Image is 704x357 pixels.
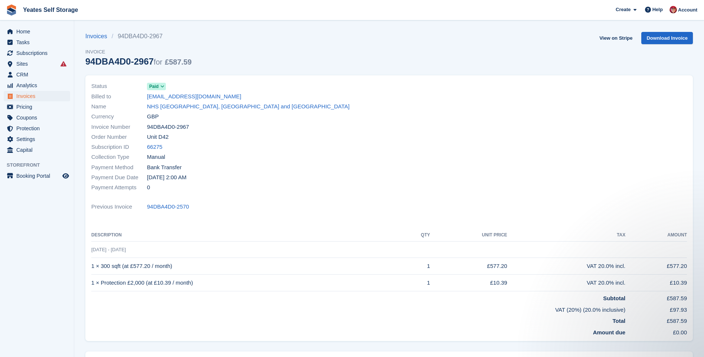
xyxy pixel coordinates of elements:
[16,69,61,80] span: CRM
[61,171,70,180] a: Preview store
[147,173,186,182] time: 2025-09-19 01:00:00 UTC
[625,291,687,303] td: £587.59
[91,203,147,211] span: Previous Invoice
[4,37,70,48] a: menu
[147,82,166,91] a: Paid
[16,112,61,123] span: Coupons
[603,295,625,301] strong: Subtotal
[147,183,150,192] span: 0
[85,32,191,41] nav: breadcrumbs
[91,92,147,101] span: Billed to
[85,32,112,41] a: Invoices
[4,59,70,69] a: menu
[91,275,402,291] td: 1 × Protection £2,000 (at £10.39 / month)
[4,48,70,58] a: menu
[16,123,61,134] span: Protection
[154,58,162,66] span: for
[402,275,430,291] td: 1
[91,133,147,141] span: Order Number
[16,145,61,155] span: Capital
[507,229,626,241] th: Tax
[85,56,191,66] div: 94DBA4D0-2967
[147,203,189,211] a: 94DBA4D0-2570
[641,32,693,44] a: Download Invoice
[91,303,625,314] td: VAT (20%) (20.0% inclusive)
[91,82,147,91] span: Status
[16,102,61,112] span: Pricing
[507,262,626,271] div: VAT 20.0% incl.
[4,145,70,155] a: menu
[4,112,70,123] a: menu
[91,153,147,161] span: Collection Type
[85,48,191,56] span: Invoice
[4,134,70,144] a: menu
[430,275,507,291] td: £10.39
[625,258,687,275] td: £577.20
[625,303,687,314] td: £97.93
[165,58,191,66] span: £587.59
[91,247,126,252] span: [DATE] - [DATE]
[625,325,687,337] td: £0.00
[596,32,635,44] a: View on Stripe
[6,4,17,16] img: stora-icon-8386f47178a22dfd0bd8f6a31ec36ba5ce8667c1dd55bd0f319d3a0aa187defe.svg
[430,229,507,241] th: Unit Price
[91,173,147,182] span: Payment Due Date
[678,6,697,14] span: Account
[91,123,147,131] span: Invoice Number
[147,102,350,111] a: NHS [GEOGRAPHIC_DATA], [GEOGRAPHIC_DATA] and [GEOGRAPHIC_DATA]
[625,314,687,325] td: £587.59
[4,26,70,37] a: menu
[4,102,70,112] a: menu
[16,171,61,181] span: Booking Portal
[91,163,147,172] span: Payment Method
[16,80,61,91] span: Analytics
[91,229,402,241] th: Description
[593,329,626,335] strong: Amount due
[91,143,147,151] span: Subscription ID
[147,92,241,101] a: [EMAIL_ADDRESS][DOMAIN_NAME]
[147,143,163,151] a: 66275
[16,48,61,58] span: Subscriptions
[625,229,687,241] th: Amount
[616,6,631,13] span: Create
[91,112,147,121] span: Currency
[4,80,70,91] a: menu
[91,183,147,192] span: Payment Attempts
[91,258,402,275] td: 1 × 300 sqft (at £577.20 / month)
[507,279,626,287] div: VAT 20.0% incl.
[625,275,687,291] td: £10.39
[20,4,81,16] a: Yeates Self Storage
[430,258,507,275] td: £577.20
[7,161,74,169] span: Storefront
[402,258,430,275] td: 1
[147,133,168,141] span: Unit D42
[147,112,159,121] span: GBP
[91,102,147,111] span: Name
[147,153,165,161] span: Manual
[402,229,430,241] th: QTY
[4,171,70,181] a: menu
[149,83,158,90] span: Paid
[60,61,66,67] i: Smart entry sync failures have occurred
[4,123,70,134] a: menu
[16,37,61,48] span: Tasks
[16,134,61,144] span: Settings
[147,123,189,131] span: 94DBA4D0-2967
[16,91,61,101] span: Invoices
[4,91,70,101] a: menu
[16,59,61,69] span: Sites
[16,26,61,37] span: Home
[652,6,663,13] span: Help
[147,163,181,172] span: Bank Transfer
[612,318,625,324] strong: Total
[4,69,70,80] a: menu
[669,6,677,13] img: Wendie Tanner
